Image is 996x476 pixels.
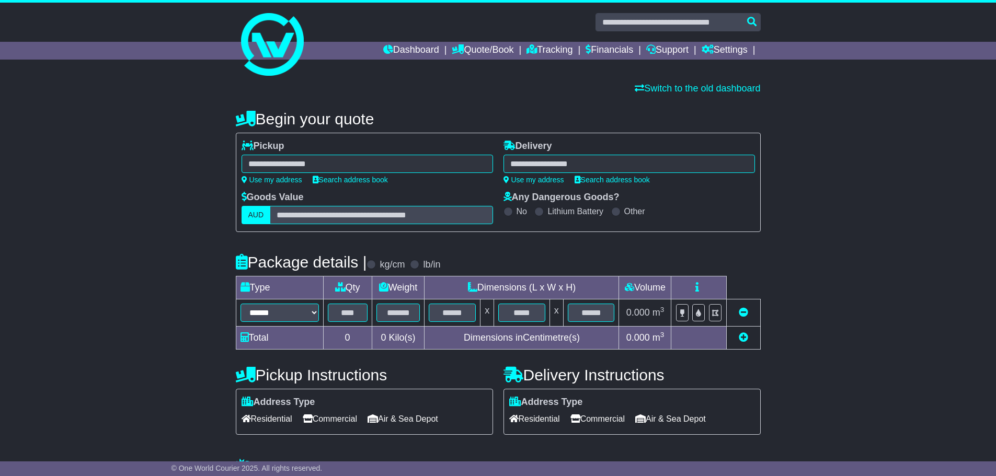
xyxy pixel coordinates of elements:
label: Address Type [242,397,315,408]
td: Dimensions in Centimetre(s) [425,327,619,350]
h4: Delivery Instructions [503,366,761,384]
a: Tracking [526,42,573,60]
span: Commercial [303,411,357,427]
h4: Package details | [236,253,367,271]
span: Residential [242,411,292,427]
td: Volume [619,276,671,299]
a: Use my address [503,176,564,184]
td: 0 [323,327,372,350]
span: Residential [509,411,560,427]
h4: Begin your quote [236,110,761,127]
span: m [652,332,665,343]
span: 0.000 [626,307,650,318]
a: Dashboard [383,42,439,60]
td: x [480,299,494,327]
span: Air & Sea Depot [635,411,706,427]
a: Remove this item [739,307,748,318]
td: Dimensions (L x W x H) [425,276,619,299]
a: Add new item [739,332,748,343]
label: lb/in [423,259,440,271]
td: Weight [372,276,425,299]
a: Switch to the old dashboard [635,83,760,94]
label: Other [624,206,645,216]
a: Quote/Book [452,42,513,60]
label: No [517,206,527,216]
label: kg/cm [380,259,405,271]
a: Settings [702,42,748,60]
sup: 3 [660,331,665,339]
span: Commercial [570,411,625,427]
h4: Warranty & Insurance [236,458,761,475]
td: Type [236,276,323,299]
label: Any Dangerous Goods? [503,192,620,203]
td: Kilo(s) [372,327,425,350]
td: Qty [323,276,372,299]
span: Air & Sea Depot [368,411,438,427]
span: m [652,307,665,318]
label: Delivery [503,141,552,152]
label: Address Type [509,397,583,408]
label: Lithium Battery [547,206,603,216]
label: AUD [242,206,271,224]
h4: Pickup Instructions [236,366,493,384]
sup: 3 [660,306,665,314]
a: Search address book [313,176,388,184]
a: Financials [586,42,633,60]
span: 0 [381,332,386,343]
label: Pickup [242,141,284,152]
a: Search address book [575,176,650,184]
a: Use my address [242,176,302,184]
td: Total [236,327,323,350]
span: 0.000 [626,332,650,343]
span: © One World Courier 2025. All rights reserved. [171,464,323,472]
td: x [549,299,563,327]
label: Goods Value [242,192,304,203]
a: Support [646,42,689,60]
